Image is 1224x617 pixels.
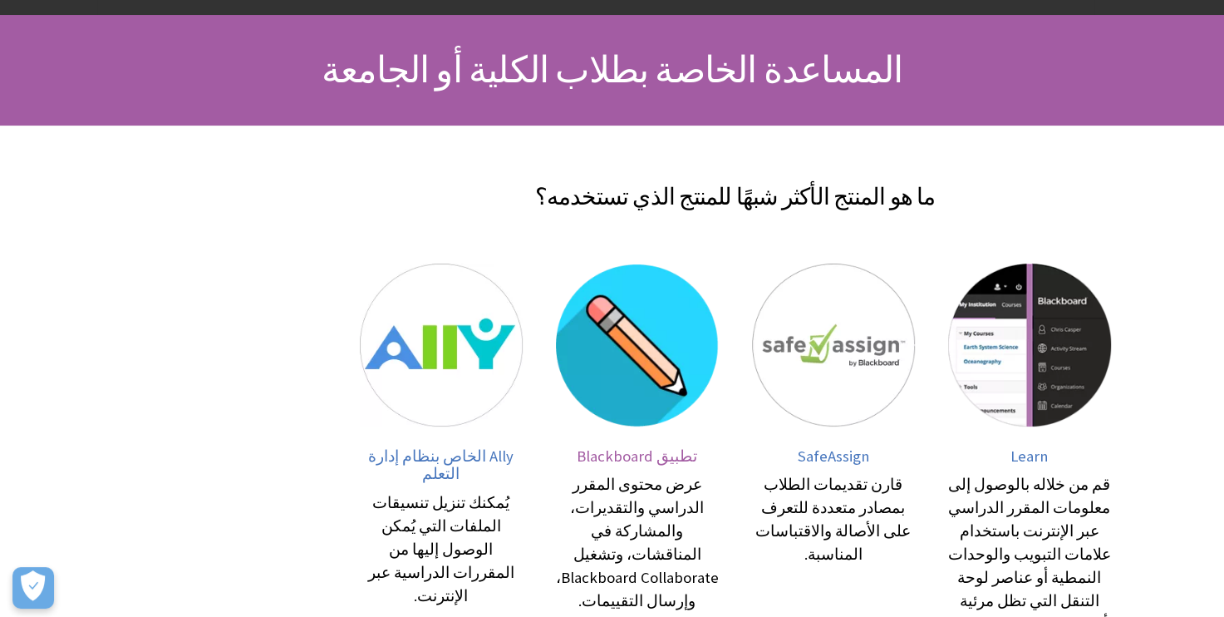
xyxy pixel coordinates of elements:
span: المساعدة الخاصة بطلاب الكلية أو الجامعة [322,47,903,92]
img: Ally الخاص بنظام إدارة التعلم [360,264,523,427]
span: SafeAssign [798,447,869,466]
button: Open Preferences [12,567,54,609]
img: SafeAssign [752,264,915,427]
span: Ally الخاص بنظام إدارة التعلم [368,447,514,484]
img: تطبيق Blackboard [556,264,719,427]
div: قارن تقديمات الطلاب بمصادر متعددة للتعرف على الأصالة والاقتباسات المناسبة. [752,473,915,566]
span: Learn [1010,447,1048,466]
img: Learn [948,264,1111,427]
div: يُمكنك تنزيل تنسيقات الملفات التي يُمكن الوصول إليها من المقررات الدراسية عبر الإنترنت. [360,491,523,608]
h2: ما هو المنتج الأكثر شبهًا للمنتج الذي تستخدمه؟ [343,159,1128,214]
span: تطبيق Blackboard [577,447,697,466]
div: عرض محتوى المقرر الدراسي والتقديرات، والمشاركة في المناقشات، وتشغيل Blackboard Collaborate، وإرسا... [556,473,719,613]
